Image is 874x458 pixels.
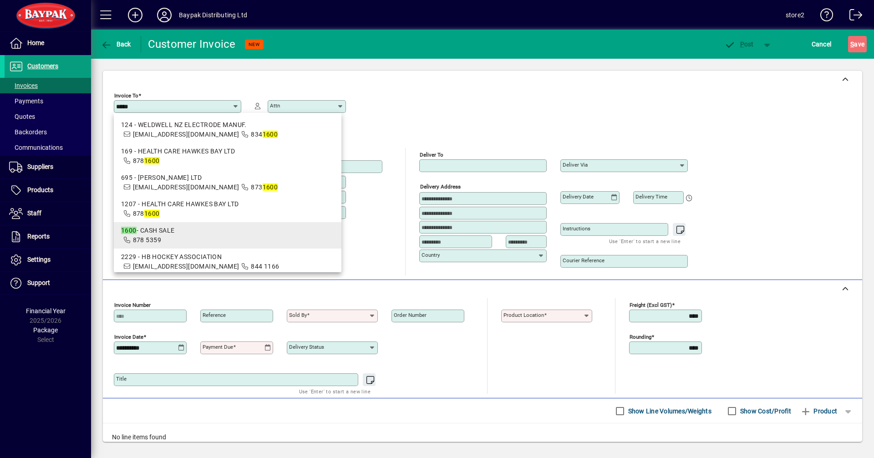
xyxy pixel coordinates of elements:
[133,236,162,244] span: 878 5359
[630,334,651,340] mat-label: Rounding
[133,183,239,191] span: [EMAIL_ADDRESS][DOMAIN_NAME]
[563,225,590,232] mat-label: Instructions
[203,344,233,350] mat-label: Payment due
[609,236,681,246] mat-hint: Use 'Enter' to start a new line
[796,403,842,419] button: Product
[809,36,834,52] button: Cancel
[121,252,334,262] div: 2229 - HB HOCKEY ASSOCIATION
[563,193,594,200] mat-label: Delivery date
[251,263,279,270] span: 844 1166
[121,226,334,235] div: - CASH SALE
[9,128,47,136] span: Backorders
[114,143,341,169] mat-option: 169 - HEALTH CARE HAWKES BAY LTD
[738,407,791,416] label: Show Cost/Profit
[251,131,278,138] span: 834
[9,113,35,120] span: Quotes
[289,344,324,350] mat-label: Delivery status
[5,78,91,93] a: Invoices
[5,124,91,140] a: Backorders
[27,186,53,193] span: Products
[5,249,91,271] a: Settings
[27,256,51,263] span: Settings
[800,404,837,418] span: Product
[133,157,160,164] span: 878
[121,147,334,156] div: 169 - HEALTH CARE HAWKES BAY LTD
[251,183,278,191] span: 873
[114,169,341,196] mat-option: 695 - HEINZ WATTIES LTD
[420,152,443,158] mat-label: Deliver To
[850,37,864,51] span: ave
[249,41,260,47] span: NEW
[26,307,66,315] span: Financial Year
[720,36,758,52] button: Post
[5,156,91,178] a: Suppliers
[114,196,341,222] mat-option: 1207 - HEALTH CARE HAWKES BAY LTD
[635,193,667,200] mat-label: Delivery time
[563,162,588,168] mat-label: Deliver via
[91,36,141,52] app-page-header-button: Back
[133,263,239,270] span: [EMAIL_ADDRESS][DOMAIN_NAME]
[114,334,143,340] mat-label: Invoice date
[27,39,44,46] span: Home
[5,272,91,295] a: Support
[299,386,371,397] mat-hint: Use 'Enter' to start a new line
[121,120,334,130] div: 124 - WELDWELL NZ ELECTRODE MANUF.
[114,302,151,308] mat-label: Invoice number
[394,312,427,318] mat-label: Order number
[133,131,239,138] span: [EMAIL_ADDRESS][DOMAIN_NAME]
[5,225,91,248] a: Reports
[144,157,160,164] em: 1600
[27,163,53,170] span: Suppliers
[27,209,41,217] span: Staff
[5,202,91,225] a: Staff
[101,41,131,48] span: Back
[786,8,804,22] div: store2
[263,131,278,138] em: 1600
[33,326,58,334] span: Package
[812,37,832,51] span: Cancel
[5,140,91,155] a: Communications
[850,41,854,48] span: S
[5,109,91,124] a: Quotes
[422,252,440,258] mat-label: Country
[121,173,334,183] div: 695 - [PERSON_NAME] LTD
[5,179,91,202] a: Products
[114,117,341,143] mat-option: 124 - WELDWELL NZ ELECTRODE MANUF.
[626,407,711,416] label: Show Line Volumes/Weights
[563,257,605,264] mat-label: Courier Reference
[9,82,38,89] span: Invoices
[121,7,150,23] button: Add
[740,41,744,48] span: P
[263,183,278,191] em: 1600
[848,36,867,52] button: Save
[289,312,307,318] mat-label: Sold by
[270,102,280,109] mat-label: Attn
[179,8,247,22] div: Baypak Distributing Ltd
[630,302,672,308] mat-label: Freight (excl GST)
[114,249,341,275] mat-option: 2229 - HB HOCKEY ASSOCIATION
[114,92,138,99] mat-label: Invoice To
[27,233,50,240] span: Reports
[114,222,341,249] mat-option: 1600 - CASH SALE
[27,279,50,286] span: Support
[9,97,43,105] span: Payments
[9,144,63,151] span: Communications
[724,41,754,48] span: ost
[813,2,833,31] a: Knowledge Base
[503,312,544,318] mat-label: Product location
[27,62,58,70] span: Customers
[144,210,160,217] em: 1600
[5,32,91,55] a: Home
[116,376,127,382] mat-label: Title
[98,36,133,52] button: Back
[203,312,226,318] mat-label: Reference
[121,199,334,209] div: 1207 - HEALTH CARE HAWKES BAY LTD
[121,227,137,234] em: 1600
[103,423,862,451] div: No line items found
[133,210,160,217] span: 878
[150,7,179,23] button: Profile
[843,2,863,31] a: Logout
[148,37,236,51] div: Customer Invoice
[5,93,91,109] a: Payments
